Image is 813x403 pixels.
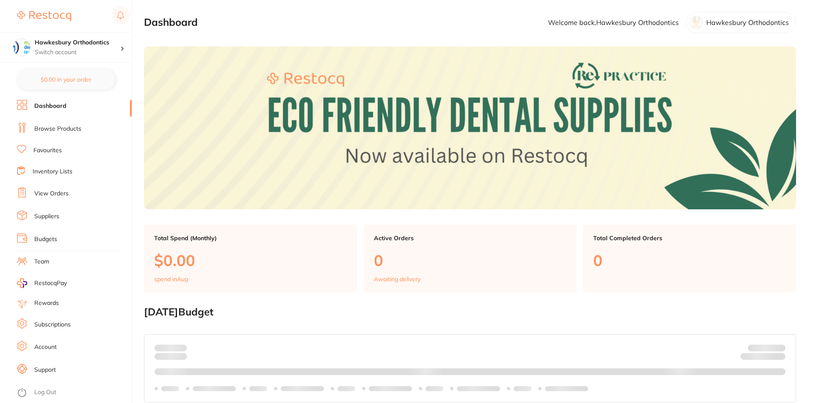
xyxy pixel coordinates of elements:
h4: Hawkesbury Orthodontics [35,38,120,47]
p: 0 [593,252,786,269]
p: Labels [249,385,267,392]
strong: $0.00 [771,354,785,362]
a: Dashboard [34,102,66,110]
p: Spent: [155,345,187,351]
a: Log Out [34,388,56,397]
p: Total Spend (Monthly) [154,235,347,241]
a: Rewards [34,299,59,307]
strong: $0.00 [172,344,187,352]
img: Dashboard [144,47,796,209]
a: Total Completed Orders0 [583,225,796,293]
p: Welcome back, Hawkesbury Orthodontics [548,19,679,26]
p: month [155,351,187,362]
p: Hawkesbury Orthodontics [706,19,789,26]
p: Awaiting delivery [374,276,420,282]
p: Labels extended [369,385,412,392]
span: RestocqPay [34,279,67,288]
p: Labels [161,385,179,392]
p: 0 [374,252,567,269]
a: Browse Products [34,125,81,133]
p: Labels extended [545,385,588,392]
button: Log Out [17,386,129,400]
strong: $NaN [769,344,785,352]
h2: [DATE] Budget [144,306,796,318]
a: RestocqPay [17,278,67,288]
a: Support [34,366,56,374]
p: Labels extended [281,385,324,392]
a: Restocq Logo [17,6,71,26]
p: spend in Aug [154,276,188,282]
p: Labels [337,385,355,392]
p: Labels extended [193,385,236,392]
p: $0.00 [154,252,347,269]
p: Budget: [748,345,785,351]
a: Account [34,343,57,351]
a: Subscriptions [34,321,71,329]
p: Labels extended [457,385,500,392]
p: Active Orders [374,235,567,241]
a: View Orders [34,189,69,198]
h2: Dashboard [144,16,198,28]
button: $0.00 in your order [17,69,115,90]
a: Budgets [34,235,57,244]
p: Total Completed Orders [593,235,786,241]
a: Team [34,258,49,266]
a: Active Orders0Awaiting delivery [364,225,577,293]
a: Suppliers [34,212,59,221]
p: Labels [514,385,531,392]
img: Restocq Logo [17,11,71,21]
a: Total Spend (Monthly)$0.00spend inAug [144,225,357,293]
p: Remaining: [741,351,785,362]
img: RestocqPay [17,278,27,288]
a: Inventory Lists [33,167,72,176]
img: Hawkesbury Orthodontics [13,39,30,56]
p: Labels [426,385,443,392]
p: Switch account [35,48,120,57]
a: Favourites [33,146,62,155]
